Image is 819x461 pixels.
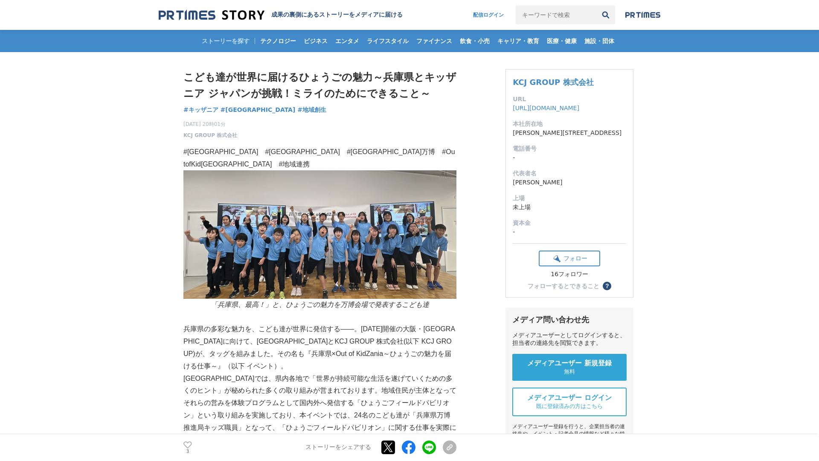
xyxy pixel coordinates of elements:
a: 医療・健康 [543,30,580,52]
span: メディアユーザー ログイン [527,394,612,403]
dt: 本社所在地 [513,120,626,128]
span: 無料 [564,368,575,376]
dt: 上場 [513,194,626,203]
input: キーワードで検索 [516,6,596,24]
button: フォロー [539,251,600,266]
span: 医療・健康 [543,37,580,45]
dt: URL [513,95,626,104]
img: prtimes [625,12,660,18]
a: テクノロジー [257,30,299,52]
a: ビジネス [300,30,331,52]
a: ファイナンス [413,30,456,52]
button: 検索 [596,6,615,24]
em: 「兵庫県、最高！」と、ひょうごの魅力を万博会場で発表するこども達 [211,301,429,308]
a: 施設・団体 [581,30,618,52]
span: ？ [604,283,610,289]
span: エンタメ [332,37,363,45]
dd: 未上場 [513,203,626,212]
span: 施設・団体 [581,37,618,45]
dd: [PERSON_NAME][STREET_ADDRESS] [513,128,626,137]
a: #キッザニア [183,105,218,114]
span: 飲食・小売 [456,37,493,45]
img: thumbnail_b3d89e40-8eca-11f0-b6fc-c9efb46ea977.JPG [183,170,456,298]
p: [GEOGRAPHIC_DATA]では、県内各地で「世界が持続可能な生活を遂げていくための多くのヒント」が秘められた多くの取り組みが営まれております。地域住民が主体となってそれらの営みを体験プロ... [183,373,456,459]
span: ファイナンス [413,37,456,45]
a: KCJ GROUP 株式会社 [513,78,593,87]
h1: こども達が世界に届けるひょうごの魅力～兵庫県とキッザニア ジャパンが挑戦！ミライのためにできること～ [183,69,456,102]
span: メディアユーザー 新規登録 [527,359,612,368]
span: [DATE] 20時01分 [183,120,237,128]
a: [URL][DOMAIN_NAME] [513,105,579,111]
p: #[GEOGRAPHIC_DATA] #[GEOGRAPHIC_DATA] #[GEOGRAPHIC_DATA]万博 #OutofKid[GEOGRAPHIC_DATA] #地域連携 [183,146,456,171]
a: キャリア・教育 [494,30,543,52]
dt: 電話番号 [513,144,626,153]
p: 3 [183,449,192,454]
div: フォローするとできること [528,283,599,289]
div: メディアユーザーとしてログインすると、担当者の連絡先を閲覧できます。 [512,332,627,347]
img: 成果の裏側にあるストーリーをメディアに届ける [159,9,264,21]
span: #キッザニア [183,106,218,114]
h2: 成果の裏側にあるストーリーをメディアに届ける [271,11,403,19]
span: #[GEOGRAPHIC_DATA] [221,106,296,114]
span: ライフスタイル [363,37,412,45]
dd: [PERSON_NAME] [513,178,626,187]
div: メディアユーザー登録を行うと、企業担当者の連絡先や、イベント・記者会見の情報など様々な特記情報を閲覧できます。 ※内容はストーリー・プレスリリースにより異なります。 [512,423,627,459]
a: メディアユーザー 新規登録 無料 [512,354,627,381]
span: キャリア・教育 [494,37,543,45]
span: #地域創生 [297,106,326,114]
a: 成果の裏側にあるストーリーをメディアに届ける 成果の裏側にあるストーリーをメディアに届ける [159,9,403,21]
a: #[GEOGRAPHIC_DATA] [221,105,296,114]
a: ライフスタイル [363,30,412,52]
div: 16フォロワー [539,271,600,278]
dt: 資本金 [513,219,626,228]
a: #地域創生 [297,105,326,114]
span: 既に登録済みの方はこちら [536,403,603,410]
a: エンタメ [332,30,363,52]
p: ストーリーをシェアする [305,444,371,452]
span: テクノロジー [257,37,299,45]
span: ビジネス [300,37,331,45]
dd: - [513,153,626,162]
a: 飲食・小売 [456,30,493,52]
a: 配信ログイン [465,6,512,24]
a: メディアユーザー ログイン 既に登録済みの方はこちら [512,388,627,416]
dd: - [513,228,626,236]
div: メディア問い合わせ先 [512,315,627,325]
p: 兵庫県の多彩な魅力を、こども達が世界に発信する——。[DATE]開催の大阪・[GEOGRAPHIC_DATA]に向けて、[GEOGRAPHIC_DATA]とKCJ GROUP 株式会社(以下 K... [183,323,456,372]
button: ？ [603,282,611,290]
dt: 代表者名 [513,169,626,178]
a: KCJ GROUP 株式会社 [183,131,237,139]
